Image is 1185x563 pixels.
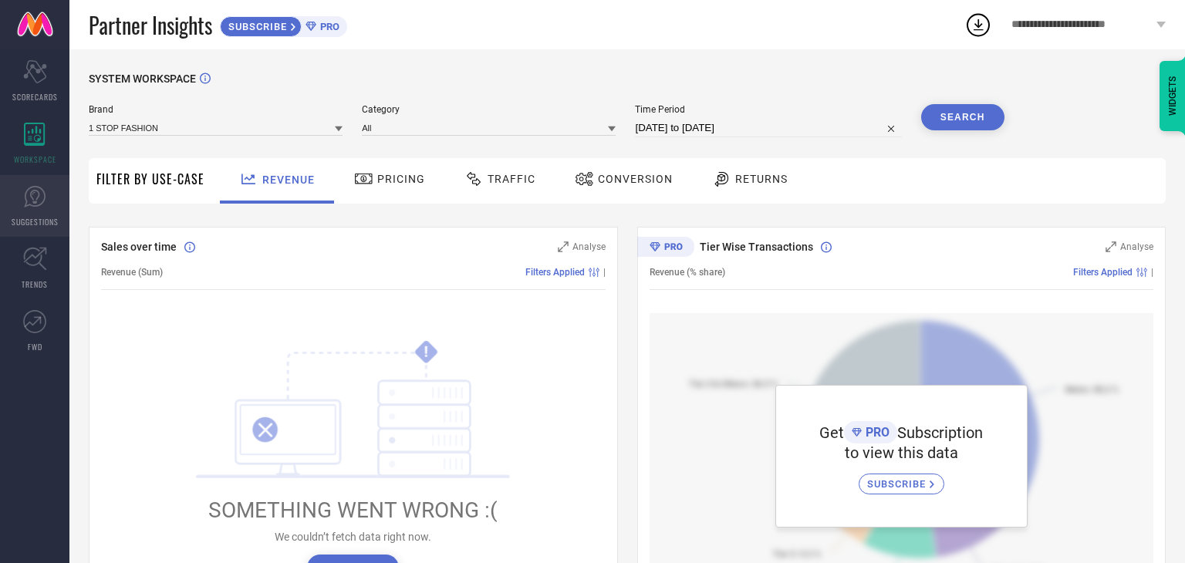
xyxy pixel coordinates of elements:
[735,173,788,185] span: Returns
[650,267,725,278] span: Revenue (% share)
[221,21,291,32] span: SUBSCRIBE
[89,104,343,115] span: Brand
[22,278,48,290] span: TRENDS
[208,497,498,523] span: SOMETHING WENT WRONG :(
[1120,241,1153,252] span: Analyse
[635,104,901,115] span: Time Period
[525,267,585,278] span: Filters Applied
[637,237,694,260] div: Premium
[362,104,616,115] span: Category
[316,21,339,32] span: PRO
[96,170,204,188] span: Filter By Use-Case
[89,72,196,85] span: SYSTEM WORKSPACE
[862,425,890,440] span: PRO
[1151,267,1153,278] span: |
[897,423,983,442] span: Subscription
[101,241,177,253] span: Sales over time
[12,91,58,103] span: SCORECARDS
[558,241,569,252] svg: Zoom
[964,11,992,39] div: Open download list
[635,119,901,137] input: Select time period
[14,153,56,165] span: WORKSPACE
[859,462,944,494] a: SUBSCRIBE
[101,267,163,278] span: Revenue (Sum)
[377,173,425,185] span: Pricing
[488,173,535,185] span: Traffic
[12,216,59,228] span: SUGGESTIONS
[262,174,315,186] span: Revenue
[220,12,347,37] a: SUBSCRIBEPRO
[275,531,431,543] span: We couldn’t fetch data right now.
[89,9,212,41] span: Partner Insights
[1106,241,1116,252] svg: Zoom
[572,241,606,252] span: Analyse
[845,443,958,462] span: to view this data
[28,341,42,352] span: FWD
[1073,267,1133,278] span: Filters Applied
[819,423,844,442] span: Get
[424,343,428,361] tspan: !
[700,241,813,253] span: Tier Wise Transactions
[867,478,930,490] span: SUBSCRIBE
[603,267,606,278] span: |
[921,104,1004,130] button: Search
[598,173,673,185] span: Conversion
